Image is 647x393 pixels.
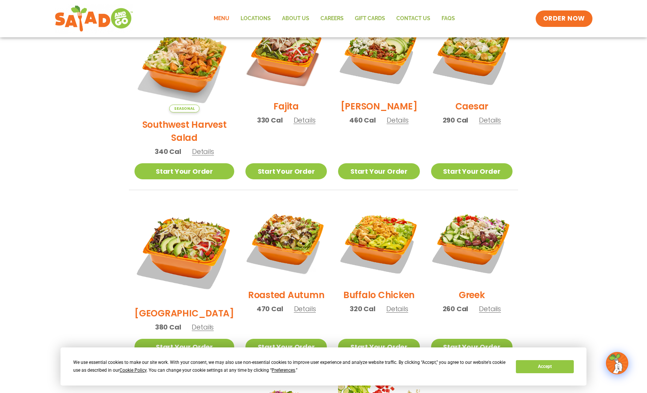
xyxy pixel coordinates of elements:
[431,201,513,283] img: Product photo for Greek Salad
[479,304,501,313] span: Details
[134,163,234,179] a: Start Your Order
[338,163,420,179] a: Start Your Order
[294,304,316,313] span: Details
[338,339,420,355] a: Start Your Order
[431,163,513,179] a: Start Your Order
[543,14,585,23] span: ORDER NOW
[338,13,420,94] img: Product photo for Cobb Salad
[134,307,234,320] h2: [GEOGRAPHIC_DATA]
[257,304,283,314] span: 470 Cal
[315,10,349,27] a: Careers
[208,10,235,27] a: Menu
[338,201,420,283] img: Product photo for Buffalo Chicken Salad
[235,10,276,27] a: Locations
[257,115,283,125] span: 330 Cal
[192,322,214,332] span: Details
[294,115,316,125] span: Details
[455,100,489,113] h2: Caesar
[61,347,586,386] div: Cookie Consent Prompt
[343,288,415,301] h2: Buffalo Chicken
[387,115,409,125] span: Details
[73,359,507,374] div: We use essential cookies to make our site work. With your consent, we may also use non-essential ...
[459,288,485,301] h2: Greek
[443,115,468,125] span: 290 Cal
[516,360,573,373] button: Accept
[169,105,199,112] span: Seasonal
[349,115,376,125] span: 460 Cal
[192,147,214,156] span: Details
[248,288,325,301] h2: Roasted Autumn
[155,146,181,157] span: 340 Cal
[536,10,592,27] a: ORDER NOW
[436,10,461,27] a: FAQs
[431,339,513,355] a: Start Your Order
[443,304,468,314] span: 260 Cal
[134,118,234,144] h2: Southwest Harvest Salad
[431,13,513,94] img: Product photo for Caesar Salad
[349,10,391,27] a: GIFT CARDS
[245,201,327,283] img: Product photo for Roasted Autumn Salad
[350,304,375,314] span: 320 Cal
[245,13,327,94] img: Product photo for Fajita Salad
[208,10,461,27] nav: Menu
[272,368,295,373] span: Preferences
[245,163,327,179] a: Start Your Order
[55,4,133,34] img: new-SAG-logo-768×292
[386,304,408,313] span: Details
[245,339,327,355] a: Start Your Order
[134,13,234,112] img: Product photo for Southwest Harvest Salad
[341,100,418,113] h2: [PERSON_NAME]
[273,100,299,113] h2: Fajita
[134,201,234,301] img: Product photo for BBQ Ranch Salad
[391,10,436,27] a: Contact Us
[479,115,501,125] span: Details
[134,339,234,355] a: Start Your Order
[120,368,146,373] span: Cookie Policy
[276,10,315,27] a: About Us
[607,353,628,374] img: wpChatIcon
[155,322,181,332] span: 380 Cal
